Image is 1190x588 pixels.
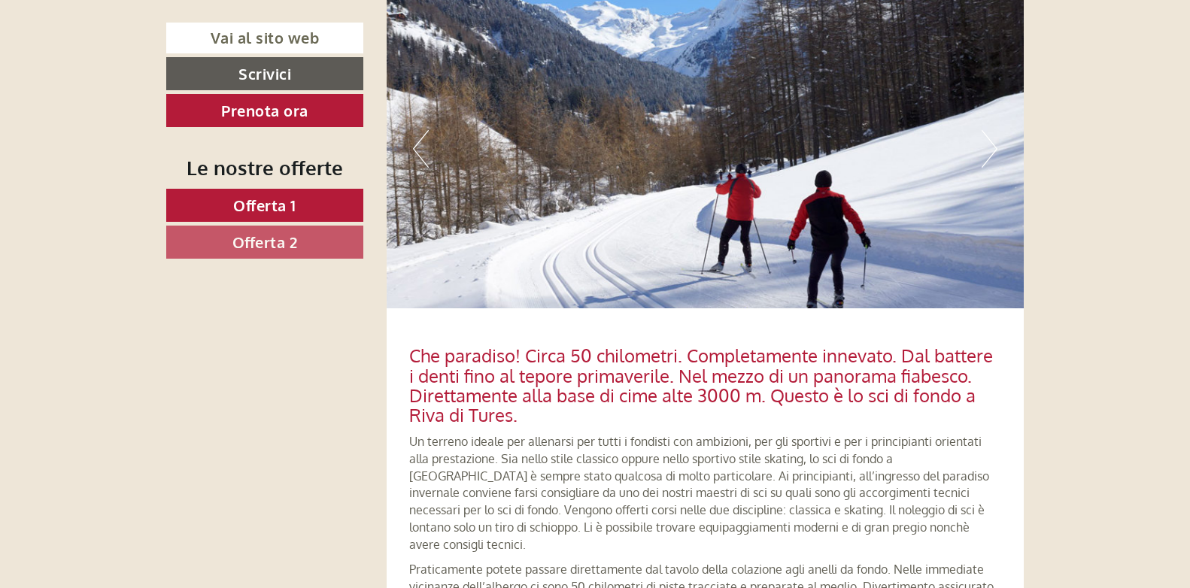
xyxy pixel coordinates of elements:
[23,44,228,56] div: Berghotel Alpenrast
[166,57,363,90] a: Scrivici
[11,41,235,86] div: Buon giorno, come possiamo aiutarla?
[982,130,997,168] button: Next
[166,23,363,53] a: Vai al sito web
[166,153,363,181] div: Le nostre offerte
[269,11,324,37] div: [DATE]
[166,94,363,127] a: Prenota ora
[23,73,228,83] small: 20:15
[409,433,1002,553] p: Un terreno ideale per allenarsi per tutti i fondisti con ambizioni, per gli sportivi e per i prin...
[232,232,298,252] span: Offerta 2
[413,130,429,168] button: Previous
[409,344,993,426] span: Che paradiso! Circa 50 chilometri. Completamente innevato. Dal battere i denti fino al tepore pri...
[233,195,296,215] span: Offerta 1
[511,389,593,423] button: Invia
